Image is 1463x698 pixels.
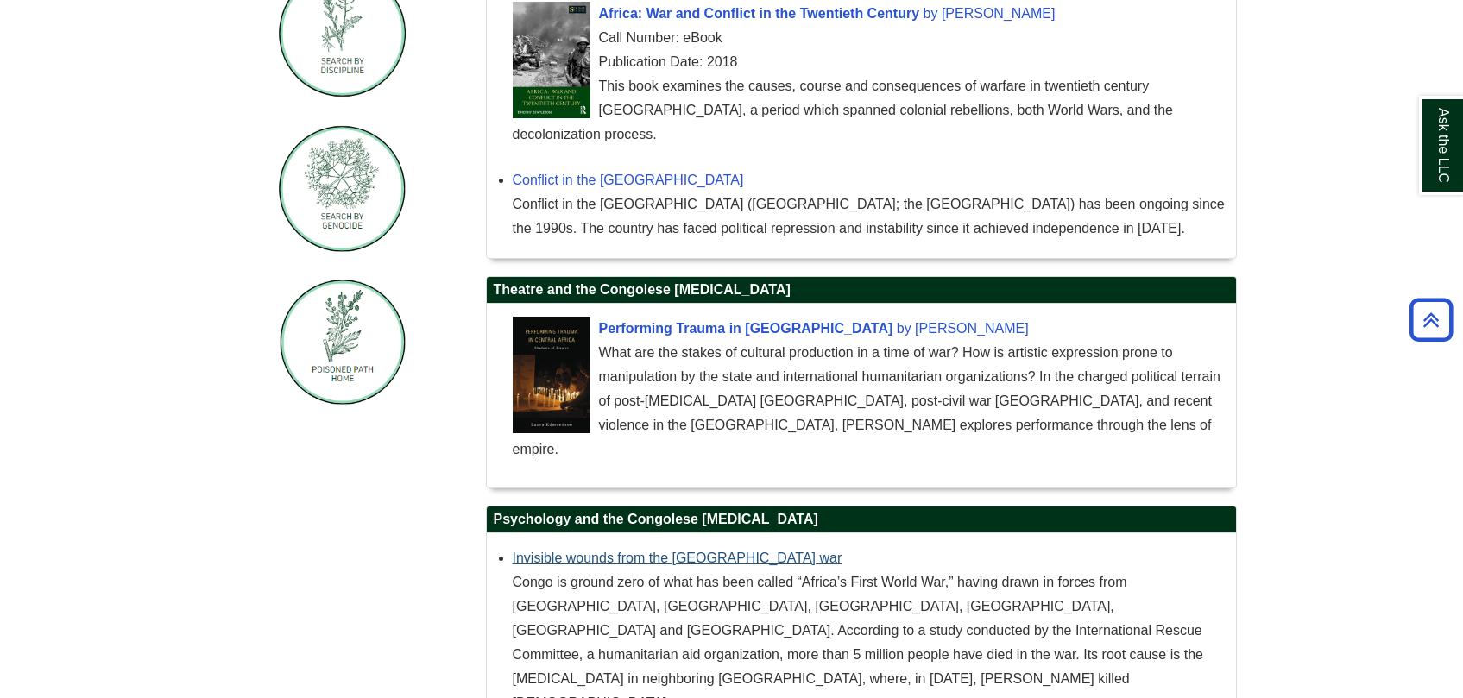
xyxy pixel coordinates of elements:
[513,192,1227,241] div: Conflict in the [GEOGRAPHIC_DATA] ([GEOGRAPHIC_DATA]; the [GEOGRAPHIC_DATA]) has been ongoing sin...
[513,550,842,565] a: Invisible wounds from the [GEOGRAPHIC_DATA] war
[915,321,1029,336] span: [PERSON_NAME]
[487,277,1236,304] h2: Theatre and the Congolese [MEDICAL_DATA]
[1403,308,1459,331] a: Back to Top
[942,6,1056,21] span: [PERSON_NAME]
[513,26,1227,50] div: Call Number: eBook
[513,50,1227,74] div: Publication Date: 2018
[513,2,590,118] img: Cover Art
[513,173,744,187] a: Conflict in the [GEOGRAPHIC_DATA]
[513,317,590,433] img: Cover Art
[278,278,407,406] img: Poisoned Path Home
[599,321,1029,336] a: Cover Art Performing Trauma in [GEOGRAPHIC_DATA] by [PERSON_NAME]
[599,6,920,21] span: Africa: War and Conflict in the Twentieth Century
[599,321,893,336] span: Performing Trauma in [GEOGRAPHIC_DATA]
[513,341,1227,462] div: What are the stakes of cultural production in a time of war? How is artistic expression prone to ...
[513,74,1227,147] div: This book examines the causes, course and consequences of warfare in twentieth century [GEOGRAPHI...
[924,6,938,21] span: by
[278,123,407,252] img: Search by Genocide
[487,506,1236,533] h2: Psychology and the Congolese [MEDICAL_DATA]
[897,321,911,336] span: by
[599,6,1056,21] a: Cover Art Africa: War and Conflict in the Twentieth Century by [PERSON_NAME]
